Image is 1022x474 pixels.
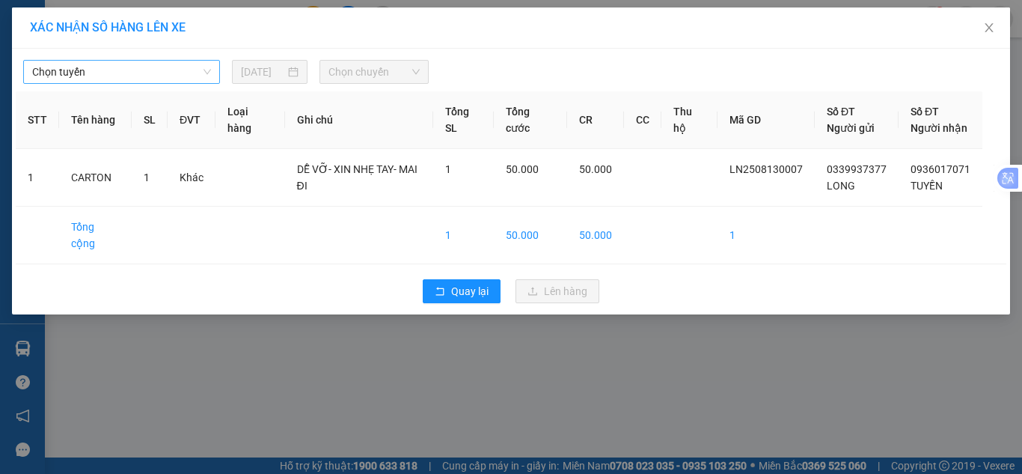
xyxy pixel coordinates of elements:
button: uploadLên hàng [515,279,599,303]
td: 1 [717,207,815,264]
span: DỄ VỠ- XIN NHẸ TAY- MAI ĐI [297,163,417,192]
span: Người gửi [827,122,875,134]
span: 1 [144,171,150,183]
th: Mã GD [717,91,815,149]
span: 0339937377 [827,163,887,175]
th: SL [132,91,168,149]
th: CC [624,91,661,149]
span: Chọn tuyến [32,61,211,83]
span: Số ĐT [911,106,939,118]
span: 50.000 [579,163,612,175]
span: Quay lại [451,283,489,300]
th: Thu hộ [661,91,717,149]
td: 50.000 [567,207,624,264]
td: CARTON [59,149,132,207]
th: STT [16,91,59,149]
td: 1 [433,207,495,264]
th: Tổng cước [494,91,566,149]
input: 14/08/2025 [241,64,284,80]
td: Khác [168,149,215,207]
th: Tổng SL [433,91,495,149]
span: Người nhận [911,122,967,134]
span: LONG [827,180,855,192]
td: 50.000 [494,207,566,264]
button: Close [968,7,1010,49]
th: Tên hàng [59,91,132,149]
td: 1 [16,149,59,207]
th: CR [567,91,624,149]
span: TUYỀN [911,180,943,192]
span: close [983,22,995,34]
span: XÁC NHẬN SỐ HÀNG LÊN XE [30,20,186,34]
th: Ghi chú [285,91,433,149]
span: 1 [445,163,451,175]
span: LN2508130007 [729,163,803,175]
span: Số ĐT [827,106,855,118]
td: Tổng cộng [59,207,132,264]
button: rollbackQuay lại [423,279,501,303]
span: 0936017071 [911,163,970,175]
span: rollback [435,286,445,298]
th: Loại hàng [215,91,285,149]
span: 50.000 [506,163,539,175]
th: ĐVT [168,91,215,149]
span: Chọn chuyến [328,61,420,83]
